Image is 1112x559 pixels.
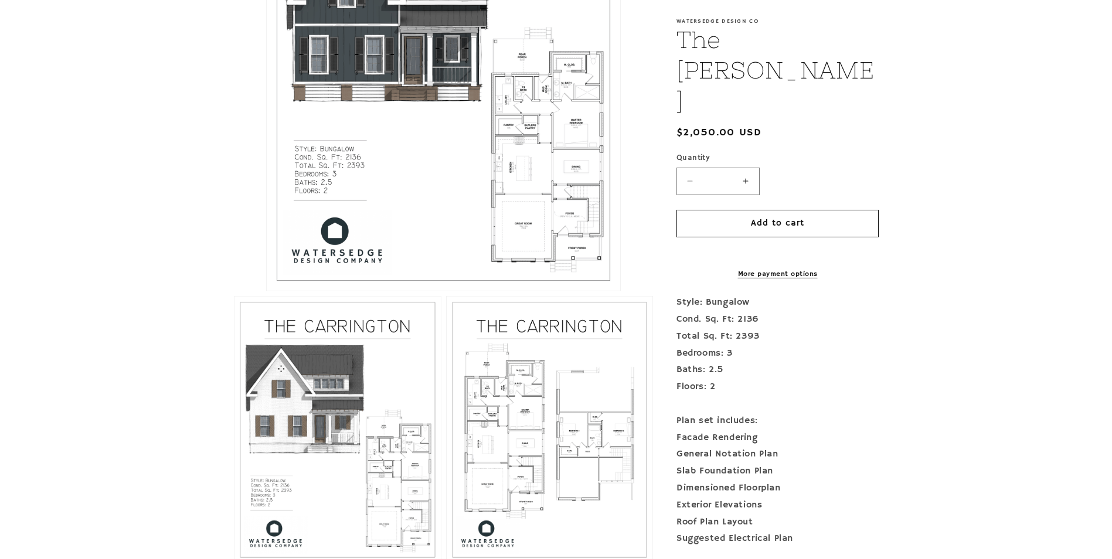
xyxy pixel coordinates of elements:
[676,530,879,547] div: Suggested Electrical Plan
[676,446,879,463] div: General Notation Plan
[676,430,879,446] div: Facade Rendering
[676,125,761,141] span: $2,050.00 USD
[676,152,879,164] label: Quantity
[676,514,879,531] div: Roof Plan Layout
[676,269,879,279] a: More payment options
[676,18,879,25] p: Watersedge Design Co
[676,497,879,514] div: Exterior Elevations
[676,463,879,480] div: Slab Foundation Plan
[676,210,879,237] button: Add to cart
[676,480,879,497] div: Dimensioned Floorplan
[676,25,879,116] h1: The [PERSON_NAME]
[676,413,879,430] div: Plan set includes:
